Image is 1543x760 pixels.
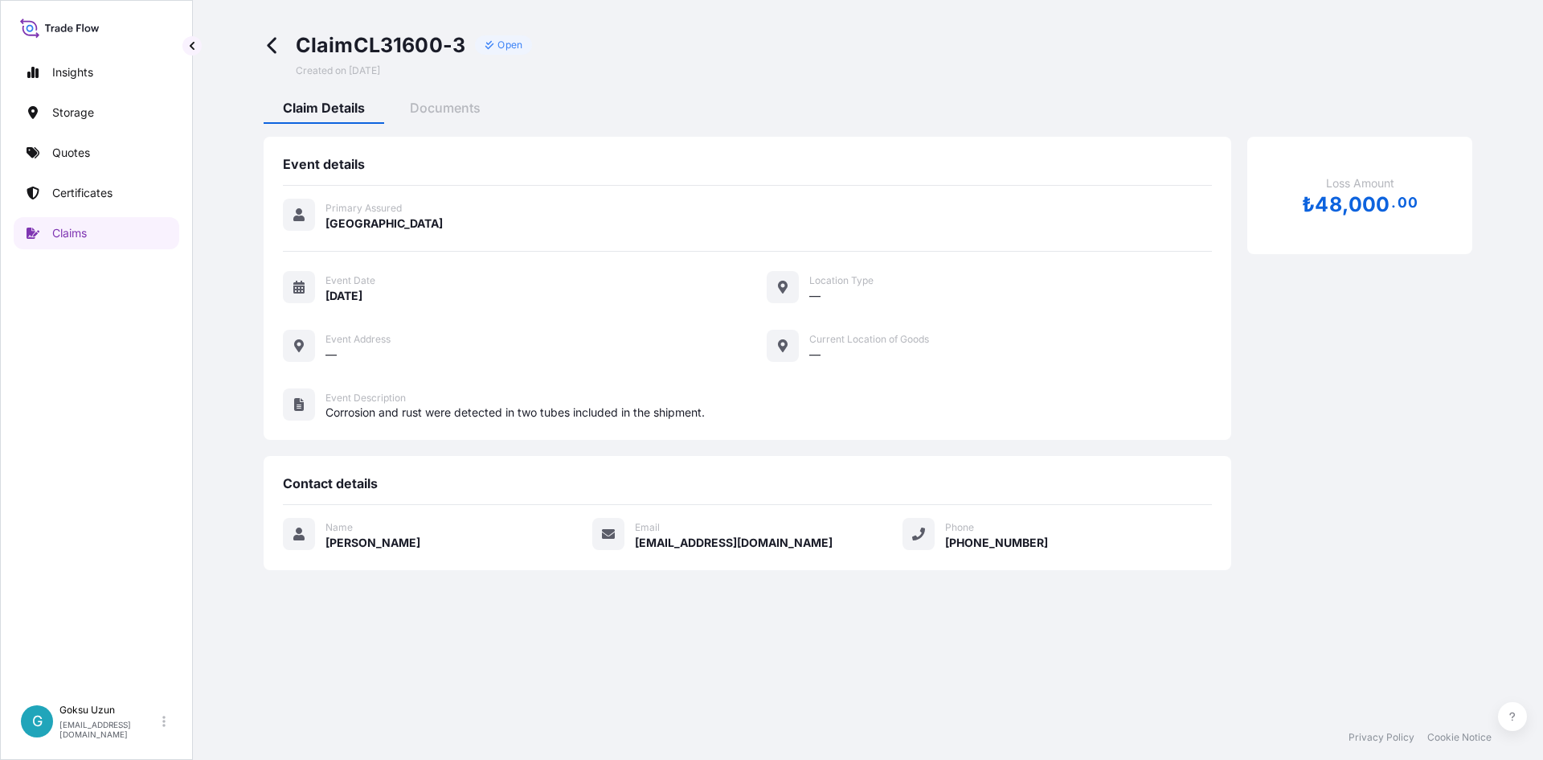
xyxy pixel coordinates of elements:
[325,202,402,215] span: Primary Assured
[325,274,375,287] span: Event Date
[635,535,833,551] span: [EMAIL_ADDRESS][DOMAIN_NAME]
[325,521,353,534] span: Name
[52,225,87,241] p: Claims
[410,100,481,116] span: Documents
[809,347,821,363] span: —
[945,521,974,534] span: Phone
[14,217,179,249] a: Claims
[52,105,94,121] p: Storage
[283,475,378,491] span: Contact details
[1349,731,1414,744] a: Privacy Policy
[1391,198,1396,207] span: .
[325,405,1212,421] span: Corrosion and rust were detected in two tubes included in the shipment.
[809,333,929,346] span: Current Location of Goods
[52,185,113,201] p: Certificates
[1342,195,1349,215] span: ,
[349,64,380,77] span: [DATE]
[283,156,365,172] span: Event details
[1398,198,1417,207] span: 00
[59,720,159,739] p: [EMAIL_ADDRESS][DOMAIN_NAME]
[32,713,43,729] span: G
[325,347,337,363] span: —
[52,64,93,80] p: Insights
[945,535,1048,551] span: [PHONE_NUMBER]
[59,704,159,717] p: Goksu Uzun
[635,521,660,534] span: Email
[296,32,466,58] span: Claim CL31600-3
[809,274,874,287] span: Location Type
[809,288,821,304] span: —
[296,64,380,77] span: Created on
[14,56,179,88] a: Insights
[1326,175,1394,191] span: Loss Amount
[497,39,522,51] p: Open
[283,100,365,116] span: Claim Details
[325,392,406,405] span: Event Description
[325,333,391,346] span: Event Address
[325,216,443,232] span: [GEOGRAPHIC_DATA]
[1302,195,1315,215] span: ₺
[1315,195,1341,215] span: 48
[325,288,362,304] span: [DATE]
[325,535,420,551] span: [PERSON_NAME]
[52,145,90,161] p: Quotes
[14,137,179,169] a: Quotes
[1427,731,1492,744] a: Cookie Notice
[1349,195,1390,215] span: 000
[14,97,179,129] a: Storage
[14,177,179,209] a: Certificates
